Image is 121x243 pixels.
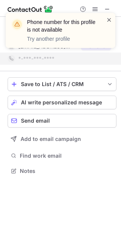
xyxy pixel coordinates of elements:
header: Phone number for this profile is not available [27,18,97,34]
button: Send email [8,114,116,128]
button: Find work email [8,150,116,161]
p: Try another profile [27,35,97,43]
span: AI write personalized message [21,99,102,106]
div: Save to List / ATS / CRM [21,81,103,87]
img: ContactOut v5.3.10 [8,5,53,14]
button: Add to email campaign [8,132,116,146]
span: Notes [20,168,113,174]
span: Send email [21,118,50,124]
span: Add to email campaign [21,136,81,142]
span: Find work email [20,152,113,159]
button: AI write personalized message [8,96,116,109]
button: Notes [8,166,116,176]
button: save-profile-one-click [8,77,116,91]
img: warning [11,18,23,30]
